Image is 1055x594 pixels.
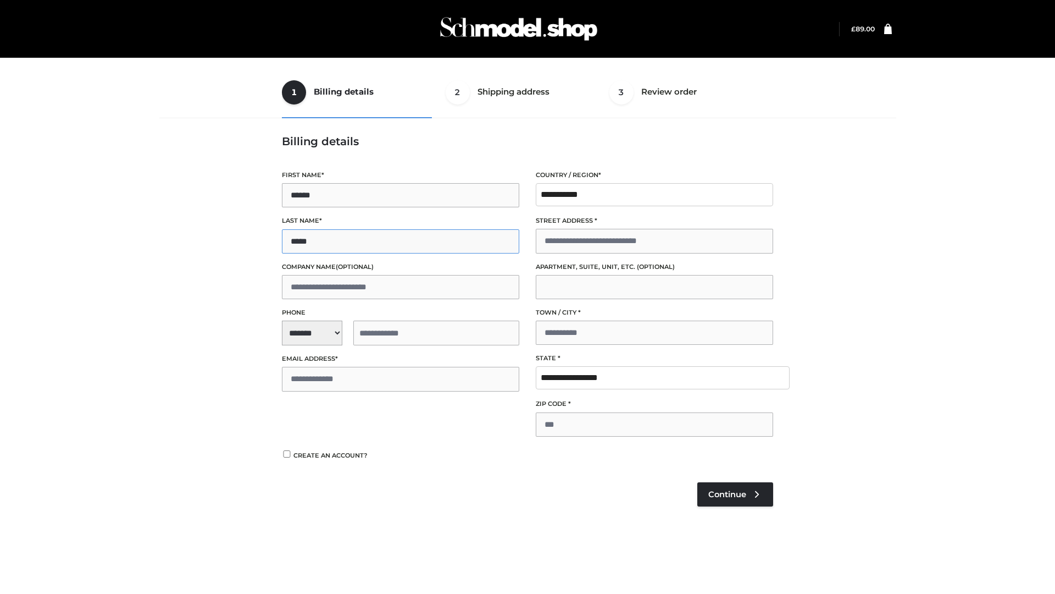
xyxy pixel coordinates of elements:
bdi: 89.00 [851,25,875,33]
input: Create an account? [282,450,292,458]
label: Phone [282,307,519,318]
span: (optional) [637,263,675,271]
a: £89.00 [851,25,875,33]
img: Schmodel Admin 964 [436,7,601,51]
label: Street address [536,216,773,226]
label: Last name [282,216,519,226]
label: State [536,353,773,364]
label: Apartment, suite, unit, etc. [536,262,773,272]
span: £ [851,25,856,33]
label: ZIP Code [536,399,773,409]
label: First name [282,170,519,180]
h3: Billing details [282,135,773,148]
span: Create an account? [293,452,368,459]
label: Company name [282,262,519,272]
span: (optional) [336,263,374,271]
span: Continue [708,490,746,499]
label: Country / Region [536,170,773,180]
a: Continue [697,482,773,507]
label: Email address [282,354,519,364]
label: Town / City [536,307,773,318]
